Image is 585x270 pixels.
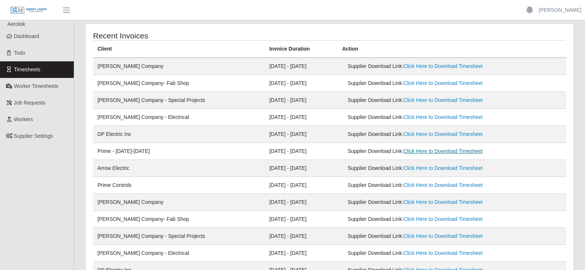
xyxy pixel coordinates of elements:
[265,211,338,228] td: [DATE] - [DATE]
[265,126,338,143] td: [DATE] - [DATE]
[348,198,483,206] div: Supplier Download Link:
[348,113,483,121] div: Supplier Download Link:
[10,6,47,14] img: SLM Logo
[403,114,483,120] a: Click Here to Download Timesheet
[7,21,25,27] span: Aerotek
[348,215,483,223] div: Supplier Download Link:
[14,100,46,106] span: Job Requests
[403,165,483,171] a: Click Here to Download Timesheet
[93,194,265,211] td: [PERSON_NAME] Company
[348,130,483,138] div: Supplier Download Link:
[93,228,265,245] td: [PERSON_NAME] Company - Special Projects
[93,109,265,126] td: [PERSON_NAME] Company - Electrical
[93,245,265,262] td: [PERSON_NAME] Company - Electrical
[265,92,338,109] td: [DATE] - [DATE]
[539,6,581,14] a: [PERSON_NAME]
[403,182,483,188] a: Click Here to Download Timesheet
[14,116,33,122] span: Workers
[348,62,483,70] div: Supplier Download Link:
[265,245,338,262] td: [DATE] - [DATE]
[93,211,265,228] td: [PERSON_NAME] Company- Fab Shop
[14,133,53,139] span: Supplier Settings
[348,232,483,240] div: Supplier Download Link:
[14,66,41,72] span: Timesheets
[93,75,265,92] td: [PERSON_NAME] Company- Fab Shop
[265,143,338,160] td: [DATE] - [DATE]
[14,83,58,89] span: Worker Timesheets
[93,31,284,40] h4: Recent Invoices
[265,177,338,194] td: [DATE] - [DATE]
[403,148,483,154] a: Click Here to Download Timesheet
[265,194,338,211] td: [DATE] - [DATE]
[265,109,338,126] td: [DATE] - [DATE]
[403,233,483,239] a: Click Here to Download Timesheet
[93,92,265,109] td: [PERSON_NAME] Company - Special Projects
[93,126,265,143] td: DP Electric Inc
[265,228,338,245] td: [DATE] - [DATE]
[93,160,265,177] td: Arrow Electric
[14,33,39,39] span: Dashboard
[93,143,265,160] td: Prime - [DATE]-[DATE]
[265,160,338,177] td: [DATE] - [DATE]
[265,75,338,92] td: [DATE] - [DATE]
[403,97,483,103] a: Click Here to Download Timesheet
[14,50,25,56] span: Todo
[93,58,265,75] td: [PERSON_NAME] Company
[403,216,483,222] a: Click Here to Download Timesheet
[403,199,483,205] a: Click Here to Download Timesheet
[348,79,483,87] div: Supplier Download Link:
[403,63,483,69] a: Click Here to Download Timesheet
[348,164,483,172] div: Supplier Download Link:
[348,96,483,104] div: Supplier Download Link:
[403,250,483,256] a: Click Here to Download Timesheet
[348,181,483,189] div: Supplier Download Link:
[348,249,483,257] div: Supplier Download Link:
[265,58,338,75] td: [DATE] - [DATE]
[348,147,483,155] div: Supplier Download Link:
[265,41,338,58] th: Invoice Duration
[403,80,483,86] a: Click Here to Download Timesheet
[403,131,483,137] a: Click Here to Download Timesheet
[338,41,566,58] th: Action
[93,41,265,58] th: Client
[93,177,265,194] td: Prime Controls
